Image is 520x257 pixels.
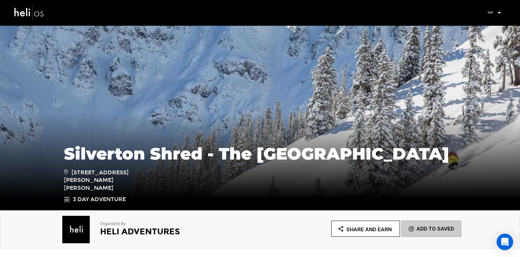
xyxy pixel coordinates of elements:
[100,227,241,236] h2: Heli Adventures
[100,221,241,227] p: Organized By
[485,7,495,17] img: 7b8205e9328a03c7eaaacec4a25d2b25.jpeg
[64,168,162,192] span: [STREET_ADDRESS][PERSON_NAME][PERSON_NAME]
[73,196,126,203] span: 3 Day Adventure
[14,4,45,22] img: heli-logo
[497,234,513,250] div: Open Intercom Messenger
[346,226,392,233] span: Share and Earn
[64,144,456,163] h1: Silverton Shred - The [GEOGRAPHIC_DATA]
[59,216,93,243] img: 7b8205e9328a03c7eaaacec4a25d2b25.jpeg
